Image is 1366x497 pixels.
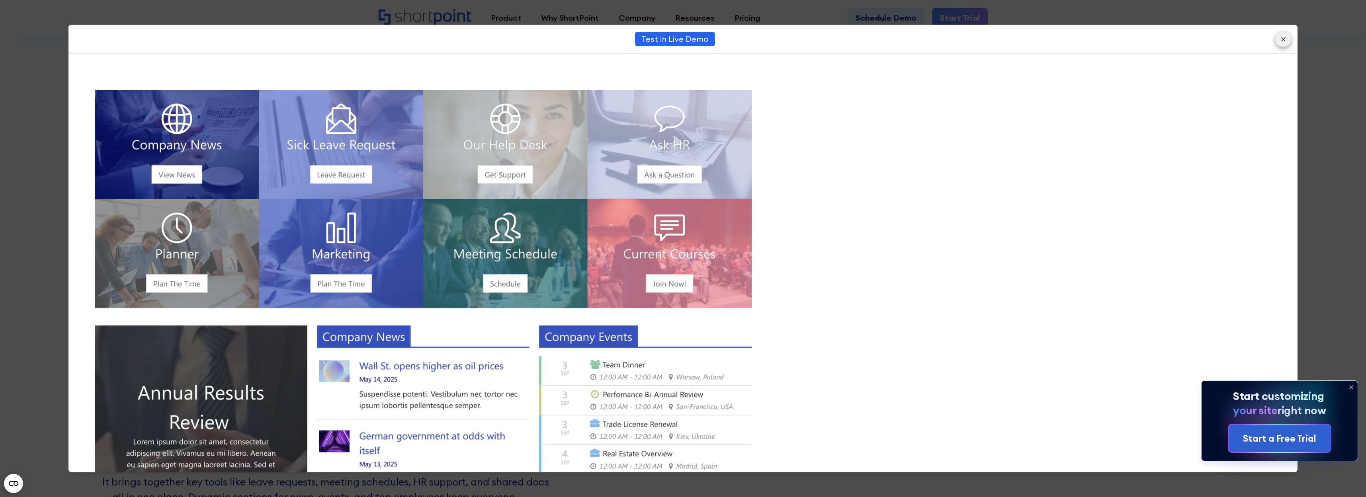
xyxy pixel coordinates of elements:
[1275,31,1291,47] button: ×
[1229,425,1331,452] a: Start a Free Trial
[4,474,23,493] button: Open CMP widget
[635,32,715,46] a: Test in Live Demo
[1326,459,1366,497] iframe: Chat Widget
[1243,432,1316,445] div: Start a Free Trial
